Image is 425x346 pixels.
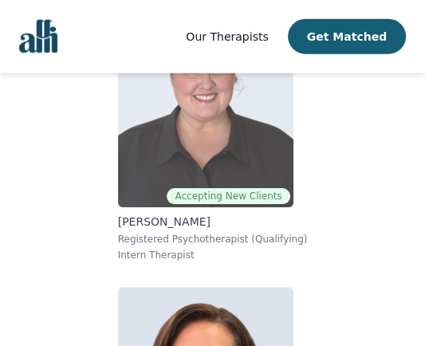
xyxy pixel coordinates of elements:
[167,188,289,204] span: Accepting New Clients
[118,249,308,261] p: Intern Therapist
[19,20,57,53] img: alli logo
[186,30,268,43] span: Our Therapists
[118,233,308,246] p: Registered Psychotherapist (Qualifying)
[288,19,406,54] button: Get Matched
[186,27,268,46] a: Our Therapists
[118,214,308,230] p: [PERSON_NAME]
